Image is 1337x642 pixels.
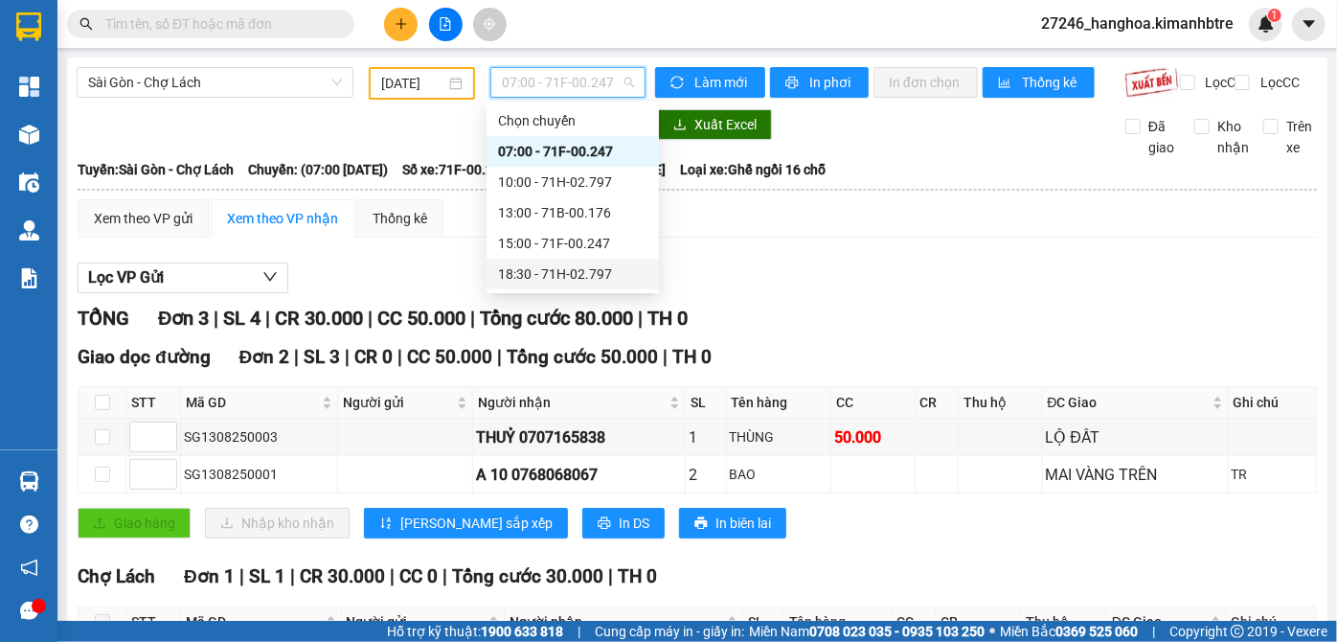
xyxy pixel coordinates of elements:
[582,508,665,539] button: printerIn DS
[184,426,334,447] div: SG1308250003
[689,425,722,449] div: 1
[19,220,39,241] img: warehouse-icon
[694,114,757,135] span: Xuất Excel
[181,456,338,493] td: SG1308250001
[647,307,688,330] span: TH 0
[670,76,687,91] span: sync
[1048,392,1209,413] span: ĐC Giao
[19,268,39,288] img: solution-icon
[1253,72,1303,93] span: Lọc CC
[304,346,340,368] span: SL 3
[399,565,438,587] span: CC 0
[502,68,634,97] span: 07:00 - 71F-00.247
[78,263,288,293] button: Lọc VP Gửi
[638,307,643,330] span: |
[916,387,959,419] th: CR
[294,346,299,368] span: |
[784,607,892,638] th: Tên hàng
[368,307,373,330] span: |
[498,141,647,162] div: 07:00 - 71F-00.247
[126,387,181,419] th: STT
[20,559,38,577] span: notification
[19,471,39,492] img: warehouse-icon
[476,425,682,449] div: THUỶ 0707165838
[730,464,828,485] div: BAO
[19,172,39,193] img: warehouse-icon
[345,346,350,368] span: |
[1141,116,1182,158] span: Đã giao
[354,346,393,368] span: CR 0
[595,621,744,642] span: Cung cấp máy in - giấy in:
[498,233,647,254] div: 15:00 - 71F-00.247
[507,346,658,368] span: Tổng cước 50.000
[249,565,285,587] span: SL 1
[387,621,563,642] span: Hỗ trợ kỹ thuật:
[936,607,1021,638] th: CR
[498,264,647,285] div: 18:30 - 71H-02.797
[452,565,603,587] span: Tổng cước 30.000
[429,8,463,41] button: file-add
[998,76,1014,91] span: bar-chart
[959,387,1043,419] th: Thu hộ
[892,607,936,638] th: CC
[473,8,507,41] button: aim
[158,307,209,330] span: Đơn 3
[181,419,338,456] td: SG1308250003
[290,565,295,587] span: |
[785,76,802,91] span: printer
[407,346,492,368] span: CC 50.000
[989,628,995,635] span: ⚪️
[402,159,509,180] span: Số xe: 71F-00.247
[105,13,331,34] input: Tìm tên, số ĐT hoặc mã đơn
[873,67,978,98] button: In đơn chọn
[694,516,708,532] span: printer
[94,208,193,229] div: Xem theo VP gửi
[377,307,465,330] span: CC 50.000
[727,387,832,419] th: Tên hàng
[275,307,363,330] span: CR 30.000
[20,602,38,620] span: message
[598,516,611,532] span: printer
[88,68,342,97] span: Sài Gòn - Chợ Lách
[239,565,244,587] span: |
[1258,15,1275,33] img: icon-new-feature
[1227,607,1317,638] th: Ghi chú
[497,346,502,368] span: |
[1271,9,1278,22] span: 1
[347,611,486,632] span: Người gửi
[379,516,393,532] span: sort-ascending
[680,159,826,180] span: Loại xe: Ghế ngồi 16 chỗ
[239,346,290,368] span: Đơn 2
[390,565,395,587] span: |
[1232,464,1313,485] div: TR
[1210,116,1257,158] span: Kho nhận
[809,72,853,93] span: In phơi
[1046,463,1225,487] div: MAI VÀNG TRÊN
[470,307,475,330] span: |
[400,513,553,534] span: [PERSON_NAME] sắp xếp
[619,513,649,534] span: In DS
[186,611,322,632] span: Mã GD
[1026,11,1249,35] span: 27246_hanghoa.kimanhbtre
[78,346,211,368] span: Giao dọc đường
[608,565,613,587] span: |
[300,565,385,587] span: CR 30.000
[715,513,771,534] span: In biên lai
[673,118,687,133] span: download
[1231,625,1244,638] span: copyright
[1112,611,1207,632] span: ĐC Giao
[184,565,235,587] span: Đơn 1
[983,67,1095,98] button: bar-chartThống kê
[265,307,270,330] span: |
[478,392,666,413] span: Người nhận
[476,463,682,487] div: A 10 0768068067
[498,202,647,223] div: 13:00 - 71B-00.176
[78,162,234,177] b: Tuyến: Sài Gòn - Chợ Lách
[186,392,318,413] span: Mã GD
[1022,607,1107,638] th: Thu hộ
[126,607,181,638] th: STT
[694,72,750,93] span: Làm mới
[262,269,278,285] span: down
[384,8,418,41] button: plus
[658,109,772,140] button: downloadXuất Excel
